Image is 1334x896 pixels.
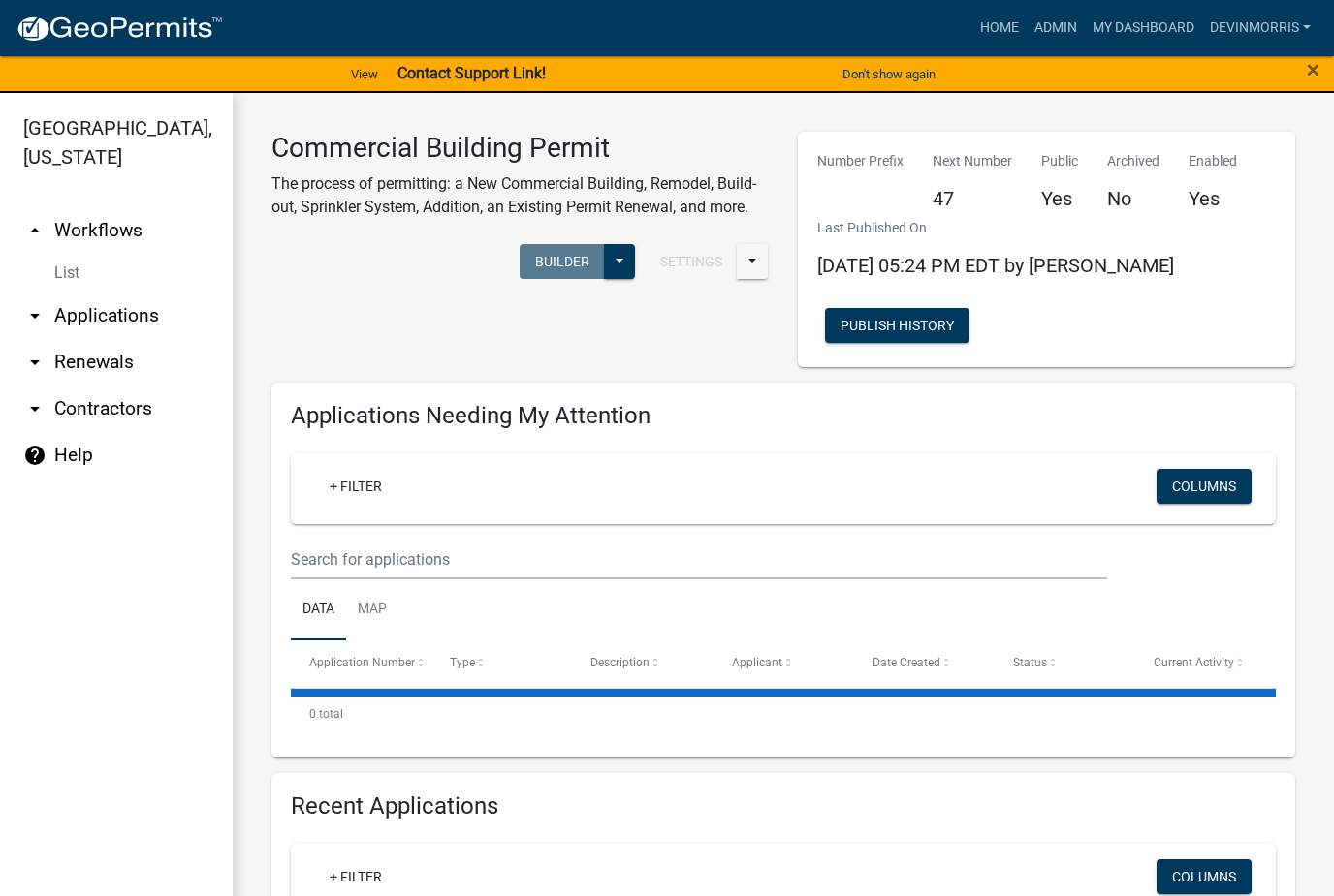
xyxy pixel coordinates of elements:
[645,244,738,279] button: Settings
[291,402,1276,430] h4: Applications Needing My Attention
[314,859,397,894] a: + Filter
[343,58,386,90] a: View
[520,244,605,279] button: Builder
[1157,469,1252,504] button: Columns
[1307,58,1319,81] button: Close
[572,640,713,687] datatable-header-cell: Description
[23,351,47,374] i: arrow_drop_down
[291,540,1107,579] input: Search for applications
[933,187,1012,210] h5: 47
[1202,10,1318,46] a: Devinmorris
[1041,187,1078,210] h5: Yes
[854,640,995,687] datatable-header-cell: Date Created
[314,469,397,504] a: + Filter
[1041,151,1078,171] p: Public
[1085,10,1202,46] a: My Dashboard
[1027,10,1085,46] a: Admin
[873,656,940,669] span: Date Created
[450,656,475,669] span: Type
[397,64,546,82] strong: Contact Support Link!
[817,254,1174,277] span: [DATE] 05:24 PM EDT by [PERSON_NAME]
[23,444,47,467] i: help
[1307,56,1319,83] span: ×
[291,690,1276,738] div: 0 total
[23,219,47,242] i: arrow_drop_up
[825,319,969,334] wm-modal-confirm: Workflow Publish History
[271,172,769,219] p: The process of permitting: a New Commercial Building, Remodel, Build-out, Sprinkler System, Addit...
[590,656,650,669] span: Description
[933,151,1012,171] p: Next Number
[23,397,47,420] i: arrow_drop_down
[817,151,904,171] p: Number Prefix
[1157,859,1252,894] button: Columns
[835,58,943,90] button: Don't show again
[1154,656,1234,669] span: Current Activity
[291,792,1276,820] h4: Recent Applications
[346,579,398,641] a: Map
[713,640,853,687] datatable-header-cell: Applicant
[732,656,782,669] span: Applicant
[271,132,769,165] h3: Commercial Building Permit
[23,304,47,327] i: arrow_drop_down
[291,579,346,641] a: Data
[1189,151,1237,171] p: Enabled
[1013,656,1047,669] span: Status
[825,308,969,343] button: Publish History
[291,640,431,687] datatable-header-cell: Application Number
[1107,187,1159,210] h5: No
[1189,187,1237,210] h5: Yes
[995,640,1135,687] datatable-header-cell: Status
[817,218,1174,238] p: Last Published On
[431,640,572,687] datatable-header-cell: Type
[309,656,415,669] span: Application Number
[1107,151,1159,171] p: Archived
[1135,640,1276,687] datatable-header-cell: Current Activity
[972,10,1027,46] a: Home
